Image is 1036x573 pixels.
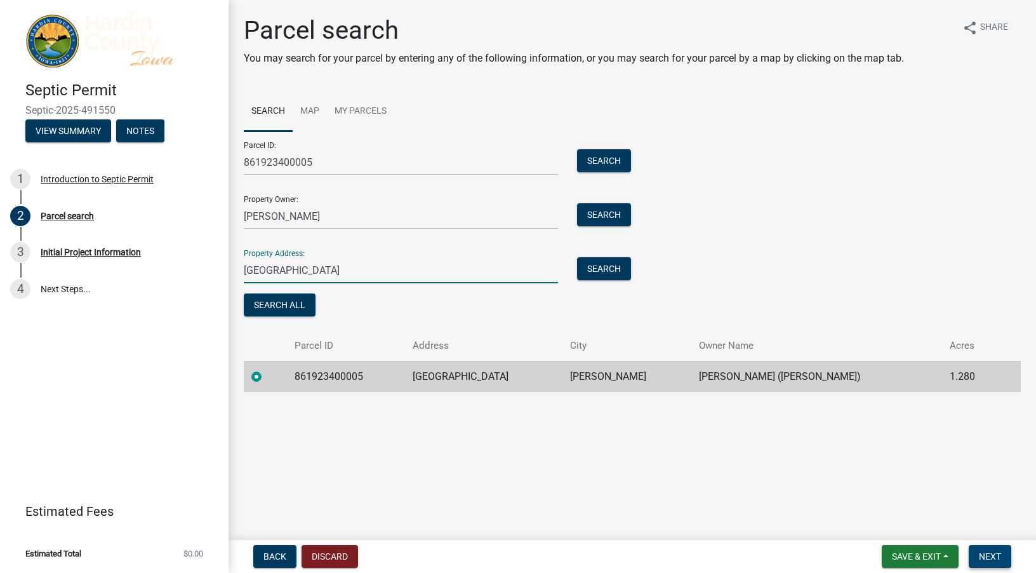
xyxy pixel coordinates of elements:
[116,119,164,142] button: Notes
[244,293,315,316] button: Search All
[302,545,358,568] button: Discard
[41,248,141,257] div: Initial Project Information
[25,127,111,137] wm-modal-confirm: Summary
[41,212,94,220] div: Parcel search
[962,20,978,36] i: share
[293,91,327,132] a: Map
[25,104,203,116] span: Septic-2025-491550
[287,331,406,361] th: Parcel ID
[244,15,904,46] h1: Parcel search
[10,206,30,226] div: 2
[882,545,959,568] button: Save & Exit
[969,545,1011,568] button: Next
[577,257,631,280] button: Search
[405,331,562,361] th: Address
[10,169,30,189] div: 1
[10,499,208,524] a: Estimated Fees
[577,203,631,226] button: Search
[892,551,941,562] span: Save & Exit
[25,119,111,142] button: View Summary
[41,175,154,184] div: Introduction to Septic Permit
[942,331,999,361] th: Acres
[287,361,406,392] td: 861923400005
[10,242,30,262] div: 3
[691,361,941,392] td: [PERSON_NAME] ([PERSON_NAME])
[244,51,904,66] p: You may search for your parcel by entering any of the following information, or you may search fo...
[263,551,286,562] span: Back
[244,91,293,132] a: Search
[327,91,394,132] a: My Parcels
[952,15,1018,40] button: shareShare
[577,149,631,172] button: Search
[25,13,208,68] img: Hardin County, Iowa
[979,551,1001,562] span: Next
[116,127,164,137] wm-modal-confirm: Notes
[253,545,296,568] button: Back
[562,331,692,361] th: City
[405,361,562,392] td: [GEOGRAPHIC_DATA]
[562,361,692,392] td: [PERSON_NAME]
[942,361,999,392] td: 1.280
[25,549,81,558] span: Estimated Total
[980,20,1008,36] span: Share
[25,81,218,100] h4: Septic Permit
[691,331,941,361] th: Owner Name
[10,279,30,299] div: 4
[183,549,203,558] span: $0.00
